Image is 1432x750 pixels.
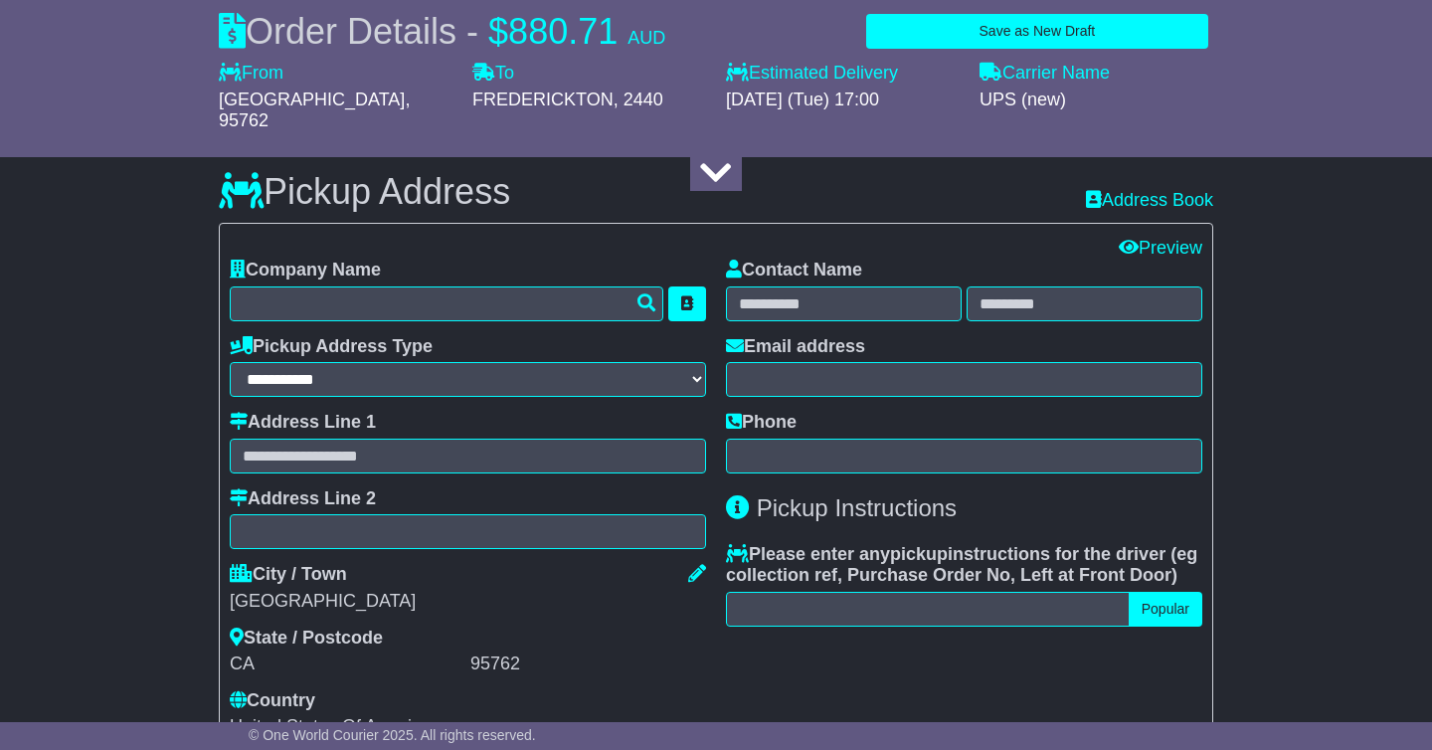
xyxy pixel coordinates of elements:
[230,690,315,712] label: Country
[230,336,433,358] label: Pickup Address Type
[219,172,510,212] h3: Pickup Address
[472,63,514,85] label: To
[726,90,960,111] div: [DATE] (Tue) 17:00
[230,564,347,586] label: City / Town
[627,28,665,48] span: AUD
[1129,592,1202,627] button: Popular
[726,63,960,85] label: Estimated Delivery
[726,544,1202,587] label: Please enter any instructions for the driver ( )
[726,336,865,358] label: Email address
[219,63,283,85] label: From
[614,90,663,109] span: , 2440
[1119,238,1202,258] a: Preview
[230,591,706,613] div: [GEOGRAPHIC_DATA]
[249,727,536,743] span: © One World Courier 2025. All rights reserved.
[726,544,1197,586] span: eg collection ref, Purchase Order No, Left at Front Door
[488,11,508,52] span: $
[726,412,797,434] label: Phone
[757,494,957,521] span: Pickup Instructions
[980,90,1213,111] div: UPS (new)
[980,63,1110,85] label: Carrier Name
[230,260,381,281] label: Company Name
[890,544,948,564] span: pickup
[470,654,706,675] div: 95762
[230,488,376,510] label: Address Line 2
[472,90,614,109] span: FREDERICKTON
[219,90,410,131] span: , 95762
[1086,190,1213,212] a: Address Book
[866,14,1208,49] button: Save as New Draft
[230,628,383,650] label: State / Postcode
[230,716,431,736] span: United States Of America
[219,90,405,109] span: [GEOGRAPHIC_DATA]
[230,654,465,675] div: CA
[726,260,862,281] label: Contact Name
[508,11,618,52] span: 880.71
[230,412,376,434] label: Address Line 1
[219,10,665,53] div: Order Details -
